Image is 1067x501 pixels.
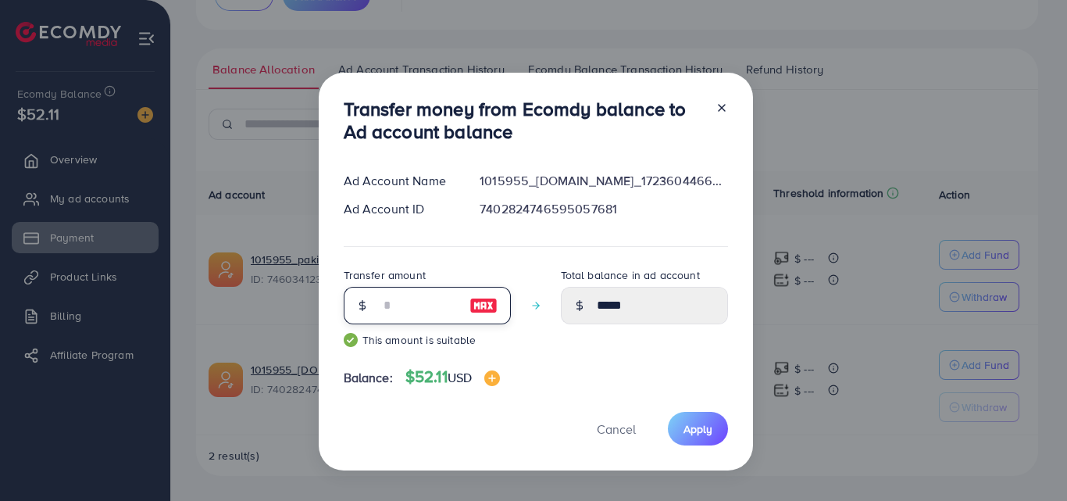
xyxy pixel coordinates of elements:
button: Cancel [577,412,655,446]
img: image [484,370,500,386]
span: Apply [683,421,712,437]
span: Cancel [597,420,636,438]
h3: Transfer money from Ecomdy balance to Ad account balance [344,98,703,143]
label: Transfer amount [344,267,426,283]
iframe: Chat [1001,431,1055,489]
div: 7402824746595057681 [467,200,740,218]
div: 1015955_[DOMAIN_NAME]_1723604466394 [467,172,740,190]
div: Ad Account ID [331,200,468,218]
h4: $52.11 [405,367,500,387]
div: Ad Account Name [331,172,468,190]
img: guide [344,333,358,347]
small: This amount is suitable [344,332,511,348]
label: Total balance in ad account [561,267,700,283]
img: image [469,296,498,315]
span: USD [448,369,472,386]
button: Apply [668,412,728,446]
span: Balance: [344,369,393,387]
